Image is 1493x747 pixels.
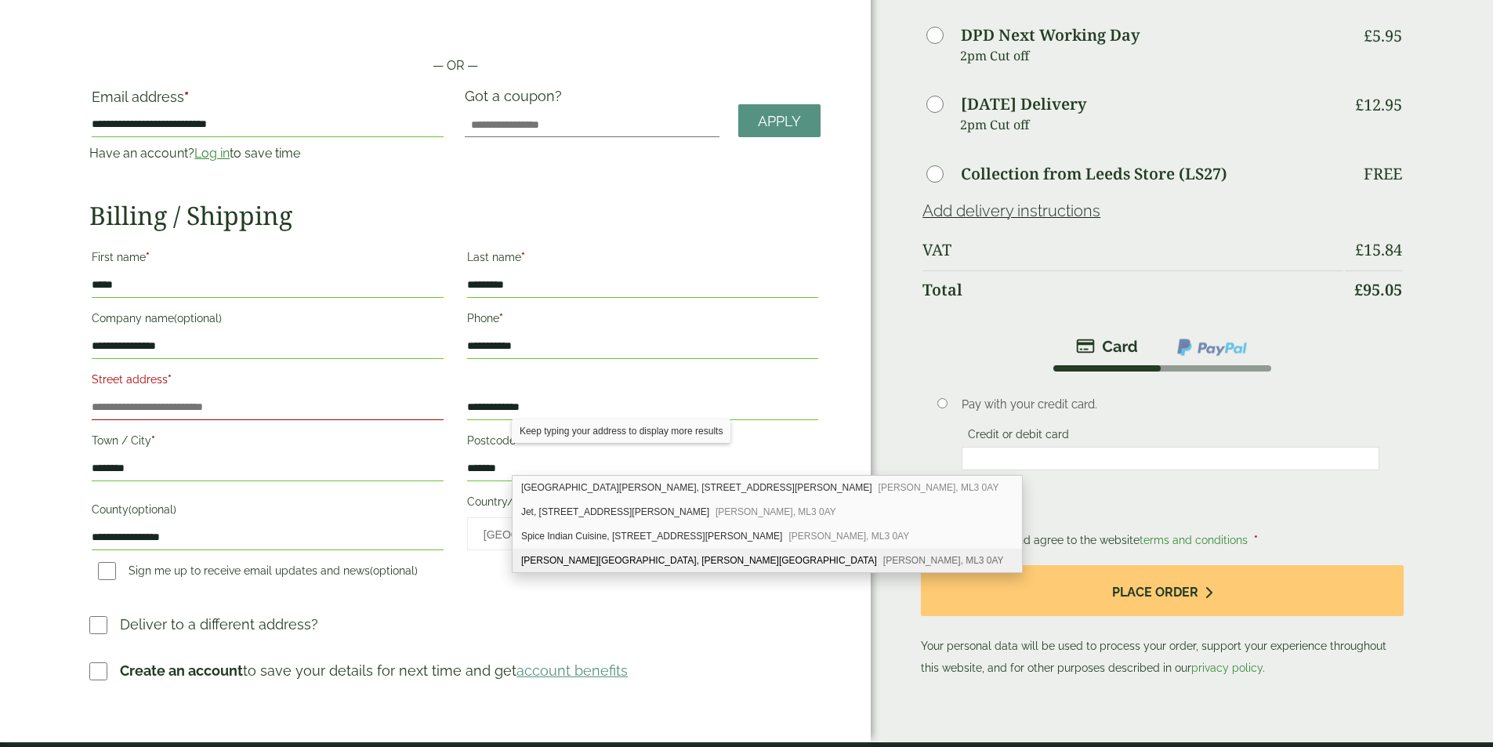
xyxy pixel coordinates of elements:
[738,104,821,138] a: Apply
[521,251,525,263] abbr: required
[151,434,155,447] abbr: required
[92,246,443,273] label: First name
[716,506,836,517] span: [PERSON_NAME], ML3 0AY
[961,27,1140,43] label: DPD Next Working Day
[194,146,230,161] a: Log in
[1355,239,1364,260] span: £
[89,201,821,230] h2: Billing / Shipping
[922,270,1343,309] th: Total
[921,565,1403,679] p: Your personal data will be used to process your order, support your experience throughout this we...
[1254,534,1258,546] abbr: required
[1355,94,1402,115] bdi: 12.95
[92,430,443,456] label: Town / City
[484,518,770,551] span: United Kingdom (UK)
[1364,25,1402,46] bdi: 5.95
[513,524,1022,549] div: Spice Indian Cuisine, 20 Bothwell Road
[467,307,818,334] label: Phone
[92,90,443,112] label: Email address
[1354,279,1363,300] span: £
[98,562,116,580] input: Sign me up to receive email updates and news(optional)
[951,534,1251,546] span: I have read and agree to the website
[146,251,150,263] abbr: required
[1355,94,1364,115] span: £
[513,476,1022,500] div: Parks of Hamilton, 14 Bothwell Road
[92,368,443,395] label: Street address
[516,662,628,679] a: account benefits
[922,231,1343,269] th: VAT
[1364,25,1372,46] span: £
[1176,337,1248,357] img: ppcp-gateway.png
[184,89,189,105] abbr: required
[922,201,1100,220] a: Add delivery instructions
[1076,337,1138,356] img: stripe.png
[961,96,1086,112] label: [DATE] Delivery
[467,430,818,456] label: Postcode
[92,307,443,334] label: Company name
[129,503,176,516] span: (optional)
[465,88,568,112] label: Got a coupon?
[89,6,821,38] iframe: Secure payment button frame
[89,56,821,75] p: — OR —
[174,312,222,325] span: (optional)
[1355,239,1402,260] bdi: 15.84
[370,564,418,577] span: (optional)
[962,428,1075,445] label: Credit or debit card
[512,419,730,443] div: Keep typing your address to display more results
[513,500,1022,524] div: Jet, 18 Bothwell Road
[513,549,1022,572] div: Hamilton College, Bothwell Road
[1354,279,1402,300] bdi: 95.05
[120,614,318,635] p: Deliver to a different address?
[467,491,818,517] label: Country/Region
[168,373,172,386] abbr: required
[883,555,1004,566] span: [PERSON_NAME], ML3 0AY
[966,451,1375,466] iframe: Secure card payment input frame
[1364,165,1402,183] p: Free
[516,434,520,447] abbr: required
[788,531,909,542] span: [PERSON_NAME], ML3 0AY
[758,113,801,130] span: Apply
[921,565,1403,616] button: Place order
[960,44,1343,67] p: 2pm Cut off
[499,312,503,325] abbr: required
[962,396,1379,413] p: Pay with your credit card.
[960,113,1343,136] p: 2pm Cut off
[879,482,999,493] span: [PERSON_NAME], ML3 0AY
[92,564,424,582] label: Sign me up to receive email updates and news
[961,166,1227,182] label: Collection from Leeds Store (LS27)
[89,144,445,163] p: Have an account? to save time
[120,660,628,681] p: to save your details for next time and get
[92,499,443,525] label: County
[1140,534,1248,546] a: terms and conditions
[467,246,818,273] label: Last name
[1191,662,1263,674] a: privacy policy
[467,517,818,550] span: Country/Region
[120,662,243,679] strong: Create an account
